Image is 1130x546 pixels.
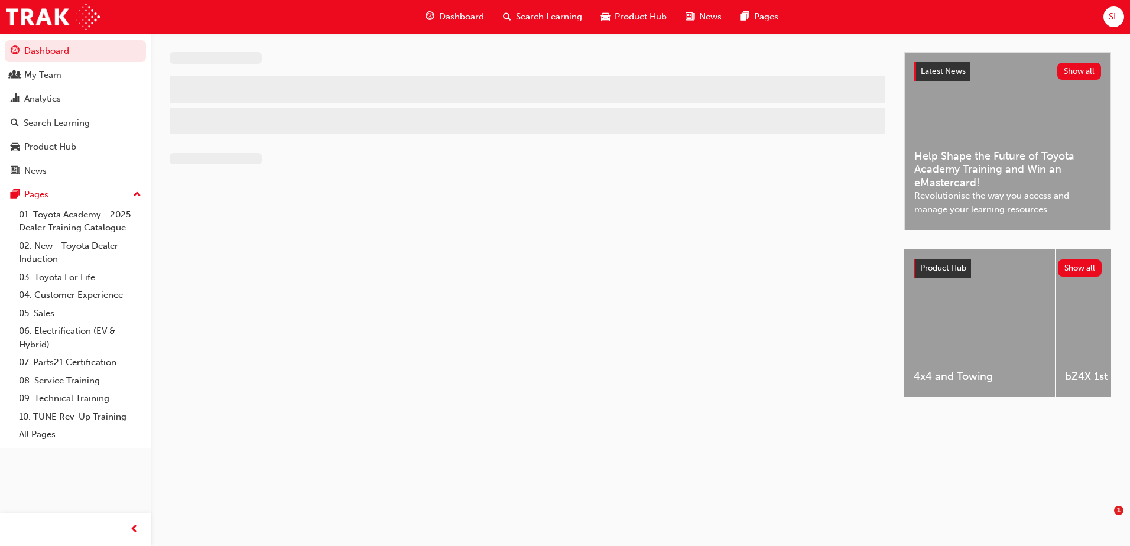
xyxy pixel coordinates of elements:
a: 03. Toyota For Life [14,268,146,287]
a: 02. New - Toyota Dealer Induction [14,237,146,268]
span: Product Hub [920,263,966,273]
button: DashboardMy TeamAnalyticsSearch LearningProduct HubNews [5,38,146,184]
span: Product Hub [615,10,667,24]
span: prev-icon [130,522,139,537]
div: Product Hub [24,140,76,154]
span: pages-icon [741,9,749,24]
span: search-icon [11,118,19,129]
button: Show all [1058,259,1102,277]
span: Revolutionise the way you access and manage your learning resources. [914,189,1101,216]
span: car-icon [601,9,610,24]
a: Dashboard [5,40,146,62]
a: news-iconNews [676,5,731,29]
span: people-icon [11,70,20,81]
a: guage-iconDashboard [416,5,493,29]
span: news-icon [11,166,20,177]
a: Analytics [5,88,146,110]
a: Product HubShow all [914,259,1102,278]
div: My Team [24,69,61,82]
span: 1 [1114,506,1123,515]
a: All Pages [14,425,146,444]
a: 4x4 and Towing [904,249,1055,397]
a: Latest NewsShow all [914,62,1101,81]
span: chart-icon [11,94,20,105]
span: Search Learning [516,10,582,24]
span: Latest News [921,66,966,76]
a: My Team [5,64,146,86]
a: Latest NewsShow allHelp Shape the Future of Toyota Academy Training and Win an eMastercard!Revolu... [904,52,1111,230]
a: pages-iconPages [731,5,788,29]
span: car-icon [11,142,20,152]
div: Pages [24,188,48,201]
a: 06. Electrification (EV & Hybrid) [14,322,146,353]
div: News [24,164,47,178]
span: Pages [754,10,778,24]
a: 01. Toyota Academy - 2025 Dealer Training Catalogue [14,206,146,237]
span: news-icon [686,9,694,24]
a: car-iconProduct Hub [592,5,676,29]
span: News [699,10,722,24]
button: SL [1103,6,1124,27]
span: guage-icon [11,46,20,57]
span: up-icon [133,187,141,203]
a: News [5,160,146,182]
img: Trak [6,4,100,30]
div: Search Learning [24,116,90,130]
span: search-icon [503,9,511,24]
span: SL [1109,10,1118,24]
a: 07. Parts21 Certification [14,353,146,372]
a: 10. TUNE Rev-Up Training [14,408,146,426]
button: Pages [5,184,146,206]
a: 04. Customer Experience [14,286,146,304]
a: 09. Technical Training [14,389,146,408]
span: Help Shape the Future of Toyota Academy Training and Win an eMastercard! [914,149,1101,190]
iframe: Intercom live chat [1090,506,1118,534]
a: 08. Service Training [14,372,146,390]
span: 4x4 and Towing [914,370,1045,383]
a: Product Hub [5,136,146,158]
a: 05. Sales [14,304,146,323]
a: Search Learning [5,112,146,134]
span: pages-icon [11,190,20,200]
a: search-iconSearch Learning [493,5,592,29]
span: Dashboard [439,10,484,24]
span: guage-icon [426,9,434,24]
button: Show all [1057,63,1102,80]
div: Analytics [24,92,61,106]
